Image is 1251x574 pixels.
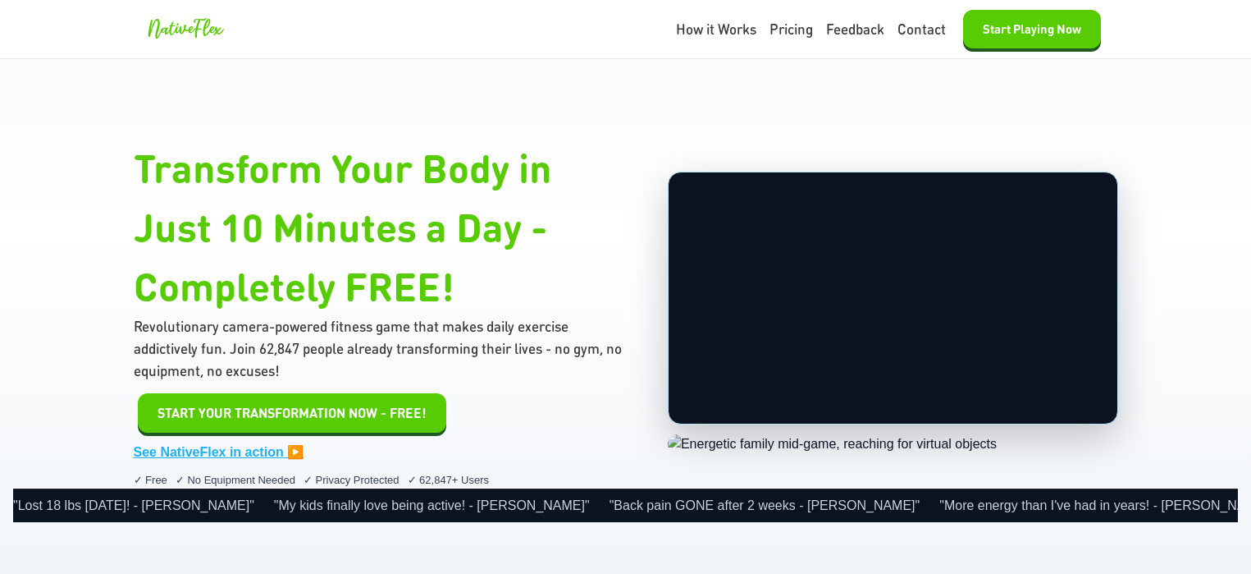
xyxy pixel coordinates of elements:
div: Social proof ticker [13,489,1238,522]
span: NativeFlex [147,19,222,39]
span: "Lost 18 lbs [DATE]! - [PERSON_NAME]" [13,498,254,512]
button: Start Playing Now [138,393,446,433]
a: Feedback [826,19,884,40]
span: "My kids finally love being active! - [PERSON_NAME]" [274,498,590,512]
span: ✓ 62,847+ Users [408,472,490,489]
a: How it Works [676,19,756,40]
span: "Back pain GONE after 2 weeks - [PERSON_NAME]" [610,498,920,512]
a: Pricing [769,19,813,40]
video: Your browser does not support the video tag. [669,172,1117,425]
span: ✓ Free [134,472,167,489]
img: Energetic family mid-game, reaching for virtual objects [668,434,1118,454]
h1: Transform Your Body in Just 10 Minutes a Day - Completely FREE! [134,138,628,315]
a: See NativeFlex in action ▶️ [134,443,304,462]
a: Contact [897,19,946,40]
span: ✓ No Equipment Needed [176,472,295,489]
button: Start Playing Now [963,10,1101,48]
span: ✓ Privacy Protected [304,472,399,489]
p: Revolutionary camera-powered fitness game that makes daily exercise addictively fun. Join 62,847 ... [134,315,628,383]
span: START YOUR TRANSFORMATION NOW - FREE! [158,403,427,423]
